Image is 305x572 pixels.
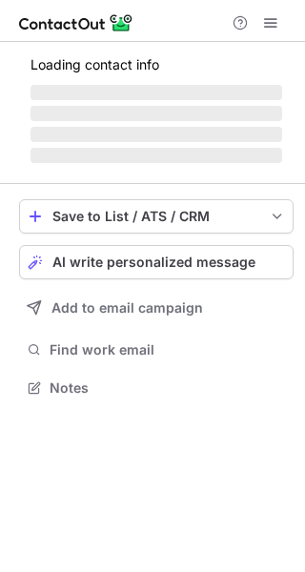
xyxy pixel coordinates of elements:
span: ‌ [30,127,282,142]
span: ‌ [30,106,282,121]
img: ContactOut v5.3.10 [19,11,133,34]
span: AI write personalized message [52,255,255,270]
p: Loading contact info [30,57,282,72]
button: AI write personalized message [19,245,294,279]
span: Notes [50,379,286,397]
button: Notes [19,375,294,401]
span: Find work email [50,341,286,358]
button: save-profile-one-click [19,199,294,234]
span: ‌ [30,85,282,100]
span: Add to email campaign [51,300,203,316]
button: Find work email [19,337,294,363]
span: ‌ [30,148,282,163]
div: Save to List / ATS / CRM [52,209,260,224]
button: Add to email campaign [19,291,294,325]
